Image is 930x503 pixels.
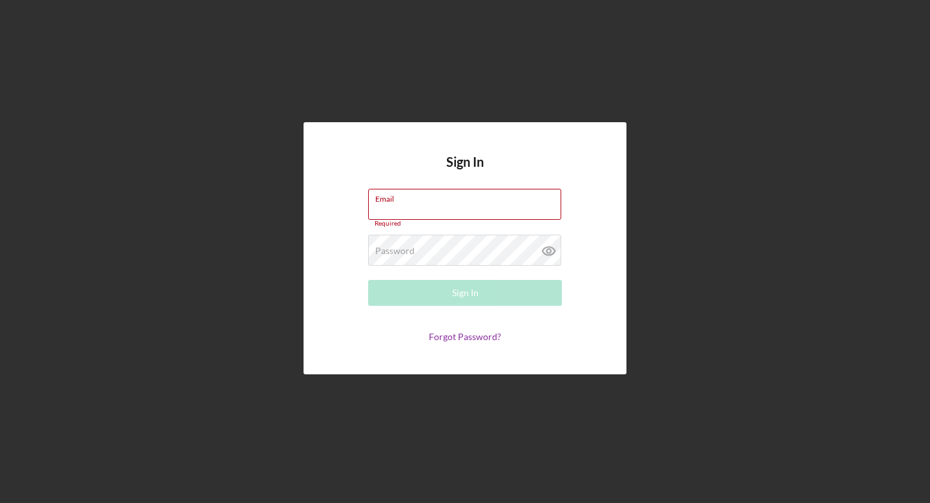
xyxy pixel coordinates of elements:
label: Email [375,189,561,204]
label: Password [375,246,415,256]
button: Sign In [368,280,562,306]
div: Sign In [452,280,479,306]
div: Required [368,220,562,228]
a: Forgot Password? [429,331,501,342]
h4: Sign In [446,155,484,189]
